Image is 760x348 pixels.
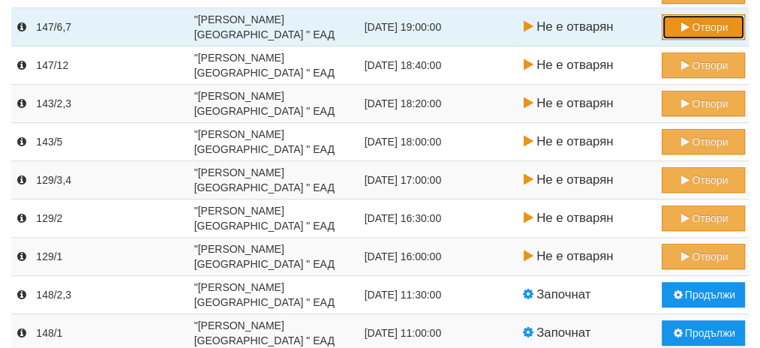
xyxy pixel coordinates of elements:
td: "[PERSON_NAME] [GEOGRAPHIC_DATA] " ЕАД [191,123,361,161]
td: Започнат [516,276,657,314]
td: Не е отварян [516,199,657,238]
td: [DATE] 18:20:00 [361,85,517,123]
td: [DATE] 16:30:00 [361,199,517,238]
button: Отвори [662,205,745,231]
button: Продължи [662,282,745,307]
td: 143/5 [32,123,190,161]
td: 148/2,3 [32,276,190,314]
td: 147/6,7 [32,8,190,46]
button: Отвори [662,52,745,78]
td: [DATE] 18:40:00 [361,46,517,85]
td: Не е отварян [516,161,657,199]
td: "[PERSON_NAME] [GEOGRAPHIC_DATA] " ЕАД [191,85,361,123]
button: Продължи [662,320,745,346]
td: 143/2,3 [32,85,190,123]
td: Не е отварян [516,123,657,161]
td: [DATE] 18:00:00 [361,123,517,161]
td: [DATE] 17:00:00 [361,161,517,199]
td: "[PERSON_NAME] [GEOGRAPHIC_DATA] " ЕАД [191,199,361,238]
button: Отвори [662,129,745,154]
td: [DATE] 16:00:00 [361,238,517,276]
td: 129/2 [32,199,190,238]
td: Не е отварян [516,85,657,123]
td: [DATE] 11:30:00 [361,276,517,314]
td: "[PERSON_NAME] [GEOGRAPHIC_DATA] " ЕАД [191,238,361,276]
td: Не е отварян [516,46,657,85]
td: "[PERSON_NAME] [GEOGRAPHIC_DATA] " ЕАД [191,8,361,46]
td: Не е отварян [516,238,657,276]
button: Отвори [662,14,745,40]
button: Отвори [662,244,745,269]
td: "[PERSON_NAME] [GEOGRAPHIC_DATA] " ЕАД [191,161,361,199]
td: "[PERSON_NAME] [GEOGRAPHIC_DATA] " ЕАД [191,46,361,85]
button: Отвори [662,91,745,116]
td: "[PERSON_NAME] [GEOGRAPHIC_DATA] " ЕАД [191,276,361,314]
td: Не е отварян [516,8,657,46]
td: 129/1 [32,238,190,276]
td: [DATE] 19:00:00 [361,8,517,46]
td: 147/12 [32,46,190,85]
button: Отвори [662,167,745,193]
td: 129/3,4 [32,161,190,199]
